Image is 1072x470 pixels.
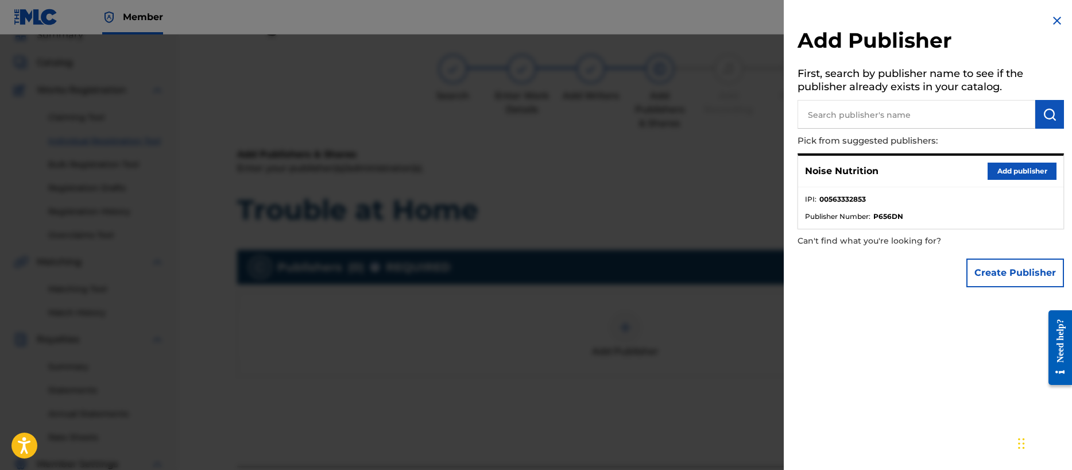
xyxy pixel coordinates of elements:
[798,129,999,153] p: Pick from suggested publishers:
[805,194,816,205] span: IPI :
[102,10,116,24] img: Top Rightsholder
[1018,426,1025,461] div: Drag
[1043,107,1056,121] img: Search Works
[14,9,58,25] img: MLC Logo
[1015,415,1072,470] iframe: Chat Widget
[798,64,1064,100] h5: First, search by publisher name to see if the publisher already exists in your catalog.
[805,164,879,178] p: Noise Nutrition
[819,194,866,205] strong: 00563332853
[798,100,1035,129] input: Search publisher's name
[1040,302,1072,394] iframe: Resource Center
[798,229,999,253] p: Can't find what you're looking for?
[873,211,903,222] strong: P656DN
[123,10,163,24] span: Member
[805,211,870,222] span: Publisher Number :
[798,28,1064,57] h2: Add Publisher
[966,259,1064,287] button: Create Publisher
[988,163,1056,180] button: Add publisher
